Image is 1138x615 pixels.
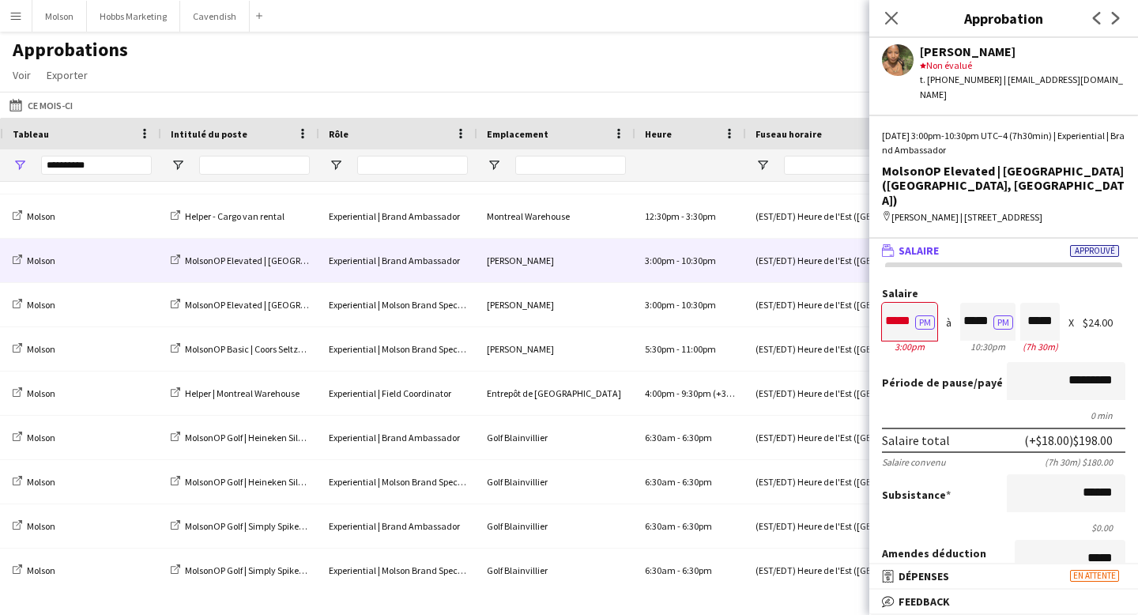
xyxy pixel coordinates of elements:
span: Période de pause [882,375,974,390]
span: Feedback [899,594,950,609]
div: Montreal Warehouse [477,194,635,238]
span: Salaire [899,243,939,258]
span: Molson [27,210,55,222]
span: Dépenses [899,569,949,583]
div: X [1068,317,1074,329]
div: [PERSON_NAME] [477,283,635,326]
div: (EST/EDT) Heure de l'Est ([GEOGRAPHIC_DATA] et [GEOGRAPHIC_DATA]) [746,549,928,592]
a: Molson [13,387,55,399]
label: Salaire [882,288,1125,300]
button: Cavendish [180,1,250,32]
mat-expansion-panel-header: Feedback [869,590,1138,613]
span: Approuvé [1070,245,1119,257]
div: t. [PHONE_NUMBER] | [EMAIL_ADDRESS][DOMAIN_NAME] [920,73,1125,101]
label: Amendes déduction brute [882,546,1015,575]
span: 6:30am [645,476,676,488]
div: 7h 30m [1020,341,1060,353]
div: [PERSON_NAME] [920,44,1125,58]
div: 3:00pm [882,341,937,353]
div: (7h 30m) $180.00 [1045,456,1125,468]
button: PM [915,315,935,330]
span: 6:30pm [682,476,712,488]
span: - [676,343,680,355]
div: Golf Blainvillier [477,504,635,548]
span: - [677,520,680,532]
span: MolsonOP Golf | Heineken Silver ([GEOGRAPHIC_DATA], [GEOGRAPHIC_DATA]) [185,476,496,488]
span: Heure [645,128,672,140]
div: Golf Blainvillier [477,460,635,504]
a: MolsonOP Golf | Simply Spiked ([GEOGRAPHIC_DATA], [GEOGRAPHIC_DATA]) [171,564,490,576]
a: MolsonOP Basic | Coors Seltzer ([GEOGRAPHIC_DATA], [GEOGRAPHIC_DATA]) [171,343,492,355]
button: Ce mois-ci [6,96,76,115]
span: MolsonOP Basic | Coors Seltzer ([GEOGRAPHIC_DATA], [GEOGRAPHIC_DATA]) [185,343,492,355]
a: MolsonOP Golf | Heineken Silver ([GEOGRAPHIC_DATA], [GEOGRAPHIC_DATA]) [171,432,496,443]
span: Fuseau horaire [756,128,822,140]
span: Molson [27,476,55,488]
div: Experiential | Brand Ambassador [319,239,477,282]
span: 6:30pm [682,520,712,532]
div: Experiential | Field Coordinator [319,372,477,415]
div: 0 min [882,409,1125,421]
a: Molson [13,432,55,443]
div: (EST/EDT) Heure de l'Est ([GEOGRAPHIC_DATA] et [GEOGRAPHIC_DATA]) [746,239,928,282]
a: Molson [13,476,55,488]
span: Helper | Montreal Warehouse [185,387,300,399]
button: Ouvrir le menu de filtre [171,158,185,172]
div: Experiential | Brand Ambassador [319,416,477,459]
a: Exporter [40,65,94,85]
mat-expansion-panel-header: DépensesEn attente [869,564,1138,588]
a: MolsonOP Golf | Heineken Silver ([GEOGRAPHIC_DATA], [GEOGRAPHIC_DATA]) [171,476,496,488]
span: 6:30am [645,432,676,443]
span: Helper - Cargo van rental [185,210,284,222]
div: MolsonOP Elevated | [GEOGRAPHIC_DATA] ([GEOGRAPHIC_DATA], [GEOGRAPHIC_DATA]) [882,164,1125,207]
div: Experiential | Molson Brand Specialist [319,327,477,371]
div: Experiential | Brand Ambassador [319,194,477,238]
span: - [676,387,680,399]
button: Ouvrir le menu de filtre [329,158,343,172]
span: - [681,210,684,222]
a: Molson [13,255,55,266]
span: 11:00pm [681,343,716,355]
a: Molson [13,343,55,355]
label: /payé [882,375,1003,390]
span: MolsonOP Golf | Heineken Silver ([GEOGRAPHIC_DATA], [GEOGRAPHIC_DATA]) [185,432,496,443]
span: Emplacement [487,128,548,140]
span: Rôle [329,128,349,140]
span: 5:30pm [645,343,675,355]
div: Golf Blainvillier [477,416,635,459]
h3: Approbation [869,8,1138,28]
div: Experiential | Molson Brand Specialist [319,549,477,592]
div: $24.00 [1083,317,1125,329]
div: Experiential | Molson Brand Specialist [319,283,477,326]
button: Molson [32,1,87,32]
span: Molson [27,299,55,311]
span: 6:30am [645,564,676,576]
div: 10:30pm [960,341,1016,353]
button: Ouvrir le menu de filtre [13,158,27,172]
span: Molson [27,564,55,576]
span: Exporter [47,68,88,82]
div: à [946,317,951,329]
div: Experiential | Molson Brand Specialist [319,460,477,504]
div: Golf Blainvillier [477,549,635,592]
span: Tableau [13,128,49,140]
span: 6:30pm [682,432,712,443]
span: 6:30am [645,520,676,532]
span: Intitulé du poste [171,128,247,140]
div: (EST/EDT) Heure de l'Est ([GEOGRAPHIC_DATA] et [GEOGRAPHIC_DATA]) [746,372,928,415]
span: - [677,476,680,488]
mat-expansion-panel-header: SalaireApprouvé [869,239,1138,262]
div: (EST/EDT) Heure de l'Est ([GEOGRAPHIC_DATA] et [GEOGRAPHIC_DATA]) [746,460,928,504]
span: Voir [13,68,31,82]
span: 9:30pm [681,387,711,399]
div: (EST/EDT) Heure de l'Est ([GEOGRAPHIC_DATA] et [GEOGRAPHIC_DATA]) [746,194,928,238]
div: [PERSON_NAME] | [STREET_ADDRESS] [882,210,1125,224]
div: Non évalué [920,58,1125,73]
a: MolsonOP Elevated | [GEOGRAPHIC_DATA] ([GEOGRAPHIC_DATA], [GEOGRAPHIC_DATA]) [171,255,541,266]
div: (EST/EDT) Heure de l'Est ([GEOGRAPHIC_DATA] et [GEOGRAPHIC_DATA]) [746,283,928,326]
a: Molson [13,564,55,576]
div: Salaire convenu [882,456,946,468]
span: 4:00pm [645,387,675,399]
div: Salaire total [882,432,950,448]
a: Voir [6,65,37,85]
